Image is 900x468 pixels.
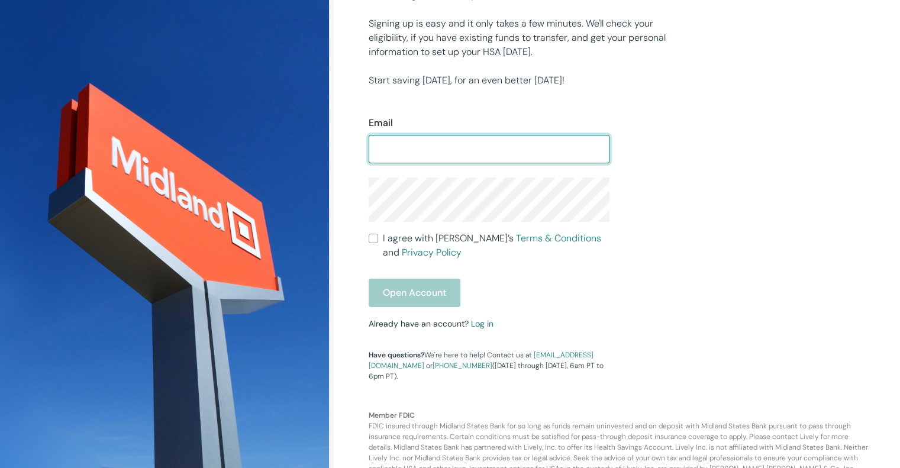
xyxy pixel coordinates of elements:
[516,232,601,244] a: Terms & Conditions
[369,411,415,420] b: Member FDIC
[369,318,493,329] small: Already have an account?
[369,17,695,59] p: Signing up is easy and it only takes a few minutes. We'll check your eligibility, if you have exi...
[402,246,462,259] a: Privacy Policy
[433,361,492,370] a: [PHONE_NUMBER]
[369,73,695,88] p: Start saving [DATE], for an even better [DATE]!
[369,350,609,382] p: We're here to help! Contact us at or ([DATE] through [DATE], 6am PT to 6pm PT).
[383,231,609,260] span: I agree with [PERSON_NAME]’s and
[369,116,393,130] label: Email
[369,350,424,360] strong: Have questions?
[471,318,493,329] a: Log in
